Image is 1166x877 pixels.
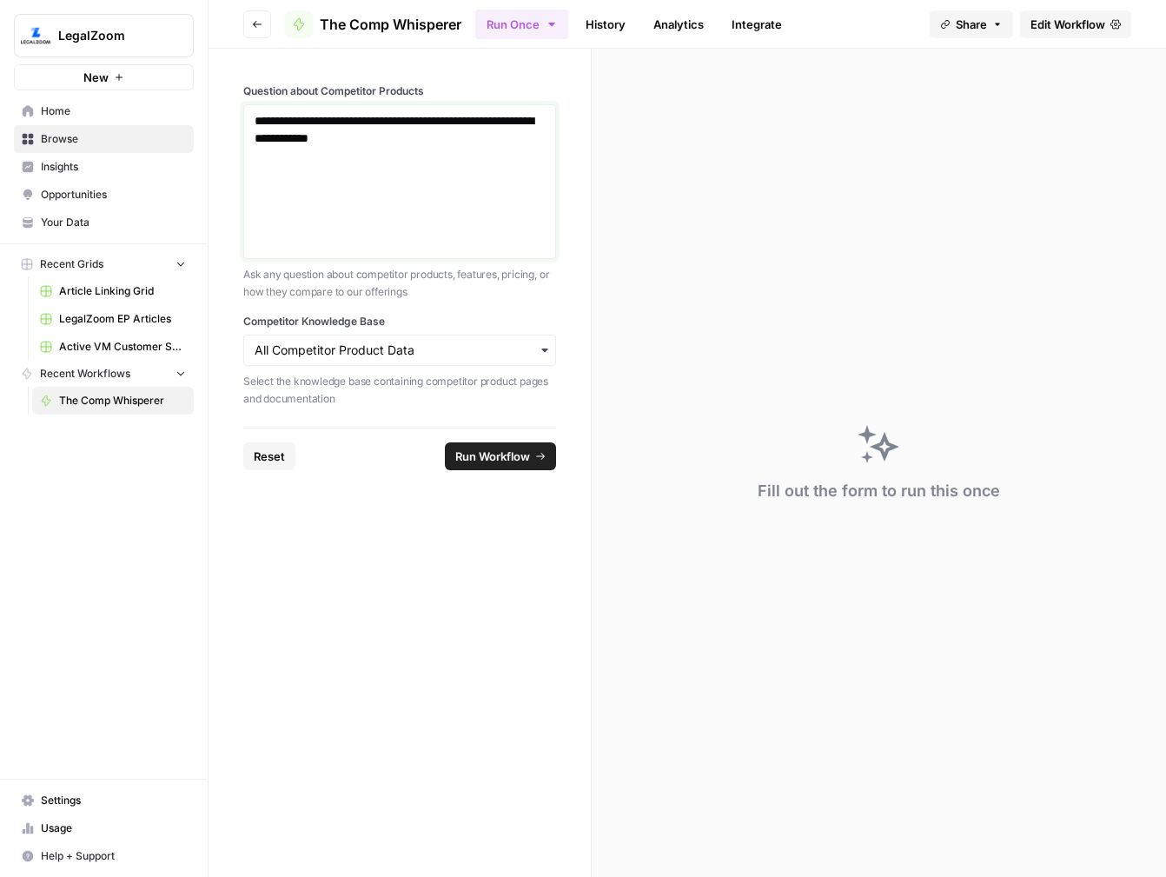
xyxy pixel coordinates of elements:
[14,814,194,842] a: Usage
[14,125,194,153] a: Browse
[1020,10,1131,38] a: Edit Workflow
[59,339,186,355] span: Active VM Customer Sorting
[320,14,461,35] span: The Comp Whisperer
[14,787,194,814] a: Settings
[255,342,545,359] input: All Competitor Product Data
[445,442,556,470] button: Run Workflow
[14,251,194,277] button: Recent Grids
[41,159,186,175] span: Insights
[930,10,1013,38] button: Share
[643,10,714,38] a: Analytics
[41,131,186,147] span: Browse
[41,187,186,203] span: Opportunities
[20,20,51,51] img: LegalZoom Logo
[32,305,194,333] a: LegalZoom EP Articles
[721,10,792,38] a: Integrate
[1030,16,1105,33] span: Edit Workflow
[59,393,186,409] span: The Comp Whisperer
[83,69,109,86] span: New
[59,283,186,299] span: Article Linking Grid
[40,256,103,272] span: Recent Grids
[14,209,194,236] a: Your Data
[243,442,295,470] button: Reset
[41,821,186,836] span: Usage
[14,64,194,90] button: New
[32,333,194,361] a: Active VM Customer Sorting
[455,448,530,465] span: Run Workflow
[59,311,186,327] span: LegalZoom EP Articles
[58,27,163,44] span: LegalZoom
[956,16,987,33] span: Share
[243,266,556,300] p: Ask any question about competitor products, features, pricing, or how they compare to our offerings
[475,10,568,39] button: Run Once
[14,181,194,209] a: Opportunities
[758,479,1000,503] div: Fill out the form to run this once
[14,842,194,870] button: Help + Support
[41,793,186,808] span: Settings
[254,448,285,465] span: Reset
[14,361,194,387] button: Recent Workflows
[575,10,636,38] a: History
[14,14,194,57] button: Workspace: LegalZoom
[243,314,556,329] label: Competitor Knowledge Base
[41,215,186,230] span: Your Data
[285,10,461,38] a: The Comp Whisperer
[32,387,194,415] a: The Comp Whisperer
[41,848,186,864] span: Help + Support
[32,277,194,305] a: Article Linking Grid
[40,366,130,382] span: Recent Workflows
[243,373,556,407] p: Select the knowledge base containing competitor product pages and documentation
[14,97,194,125] a: Home
[41,103,186,119] span: Home
[14,153,194,181] a: Insights
[243,83,556,99] label: Question about Competitor Products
